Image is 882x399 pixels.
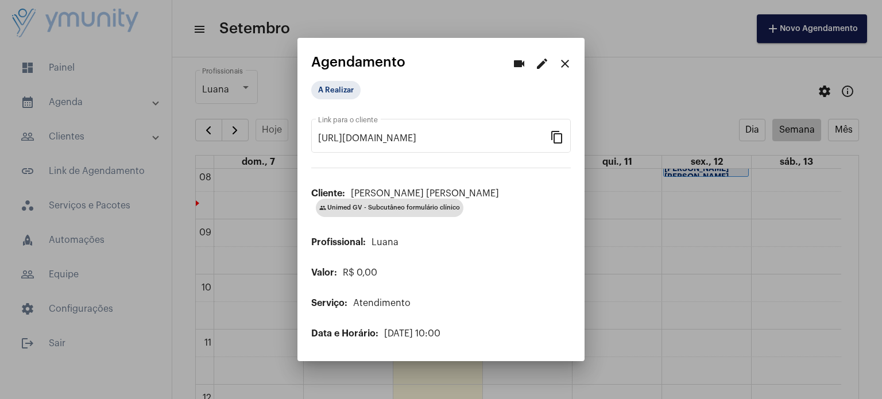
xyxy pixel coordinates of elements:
[311,299,347,308] span: Serviço:
[311,55,405,69] span: Agendamento
[311,189,345,198] span: Cliente:
[311,238,366,247] span: Profissional:
[372,238,399,247] span: Luana
[550,130,564,144] mat-icon: content_copy
[512,57,526,71] mat-icon: videocam
[311,329,378,338] span: Data e Horário:
[343,268,377,277] span: R$ 0,00
[311,81,361,99] mat-chip: A Realizar
[558,57,572,71] mat-icon: close
[384,329,440,338] span: [DATE] 10:00
[311,268,337,277] span: Valor:
[535,57,549,71] mat-icon: edit
[353,299,411,308] span: Atendimento
[351,189,499,198] span: [PERSON_NAME] [PERSON_NAME]
[318,133,550,144] input: Link
[319,204,326,211] mat-icon: group
[316,199,463,217] mat-chip: Unimed GV - Subcutâneo formulário clínico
